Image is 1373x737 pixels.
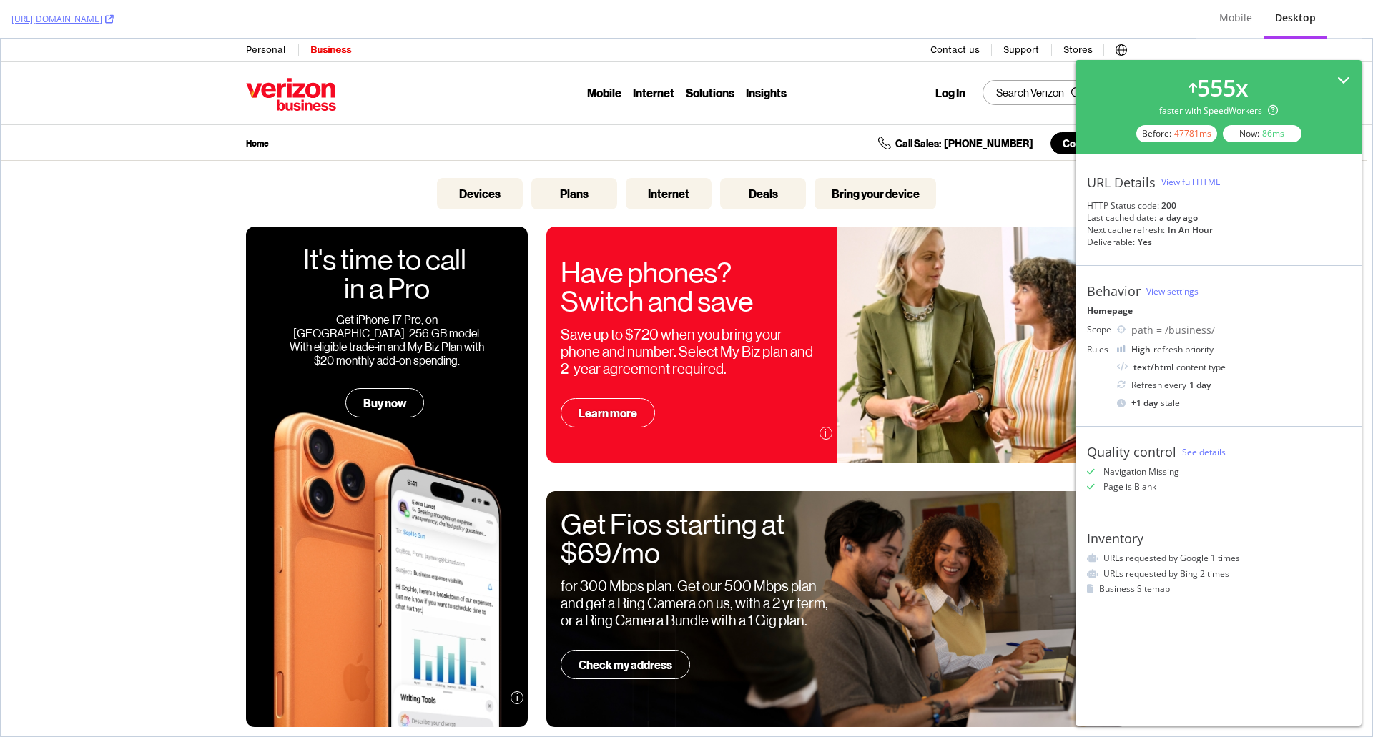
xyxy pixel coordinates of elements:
[1087,174,1156,190] div: URL Details
[1133,361,1173,373] div: text/html
[1087,283,1141,299] div: Behavior
[1103,39,1135,70] button: Cart Icon
[1131,343,1214,355] div: refresh priority
[1159,212,1198,224] div: a day ago
[436,139,522,171] a: Devices
[1103,480,1156,493] div: Page is Blank
[814,139,935,171] a: Bring your device
[982,41,1095,66] button: Search Verizon
[1131,397,1158,409] div: + 1 day
[1131,343,1151,355] div: High
[1138,236,1152,248] div: Yes
[1168,224,1213,236] div: in an hour
[345,350,423,379] a: Hero tiles :It's time to call in a Pro:Buy now
[1161,171,1220,194] button: View full HTML
[1109,626,1122,639] fieldset: Tool tip
[560,360,654,389] a: Hero tiles :Right col:Have phones Switch and:Learn more
[1159,104,1278,117] div: faster with SpeedWorkers
[1174,127,1211,139] div: 47781 ms
[1117,345,1126,352] img: cRr4yx4cyByr8BeLxltRlzBPIAAAAAElFTkSuQmCC
[560,470,789,527] h2: Get Fios starting at $69/mo
[291,205,481,262] h1: It's time to call in a Pro
[819,388,832,401] fieldset: Tool tip
[1262,127,1284,139] div: 86 ms
[281,274,492,328] p: Get iPhone 17 Pro, on [GEOGRAPHIC_DATA]. 256 GB model. With eligible trade-in and My Biz Plan wit...
[510,653,523,666] fieldset: Tool tip
[1087,305,1350,317] div: Homepage
[11,13,114,25] a: [URL][DOMAIN_NAME]
[1087,552,1350,564] li: URLs requested by Google 1 times
[719,139,805,171] a: Deals
[1050,94,1136,116] a: Contact sales
[1087,444,1176,460] div: Quality control
[1087,323,1111,335] div: Scope
[935,39,965,63] a: Log In
[1275,11,1316,25] div: Desktop
[1087,224,1165,236] div: Next cache refresh:
[1161,176,1220,188] div: View full HTML
[1161,199,1176,212] strong: 200
[1117,379,1350,391] div: Refresh every
[1087,212,1156,224] div: Last cached date:
[245,39,335,72] a: Verizon Business
[1087,199,1350,212] div: HTTP Status code:
[560,287,822,338] p: Save up to $720 when you bring your phone and number. Select My Biz plan and 2-year agreement req...
[1146,285,1199,297] a: View settings
[1131,323,1350,337] div: path = /business/
[1103,59,1135,72] a: Cart Icon
[560,218,778,275] h4: Have phones? Switch and save
[877,94,1033,115] a: [PHONE_NUMBER]
[625,139,711,171] a: Internet
[1087,343,1111,355] div: Rules
[1136,125,1217,142] div: Before:
[1103,465,1179,478] div: Navigation Missing
[1087,568,1350,580] li: URLs requested by Bing 2 times
[1087,236,1135,248] div: Deliverable:
[1087,530,1143,546] div: Inventory
[1219,11,1252,25] div: Mobile
[1117,361,1350,373] div: content type
[560,538,836,590] p: for 300 Mbps plan. Get our 500 Mbps plan and get a Ring Camera on us, with a 2 yr term, or a Ring...
[531,139,616,171] a: Plans
[1062,99,1124,111] span: Contact sales
[586,47,621,63] button: Mobile Menu List
[685,47,734,63] button: Solutions Menu
[1189,379,1211,391] div: 1 day
[1117,397,1350,409] div: stale
[943,99,1033,111] span: [PHONE_NUMBER]
[1223,125,1301,142] div: Now:
[1087,583,1350,595] li: Business Sitemap
[245,99,268,110] a: Home
[632,47,674,63] button: Internet Menu List
[1197,71,1249,104] div: 555 x
[245,98,268,112] ul: Breadcrumb
[1182,446,1226,458] a: See details
[560,611,689,640] a: fios available:Check my address
[745,47,786,63] button: Insights Menu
